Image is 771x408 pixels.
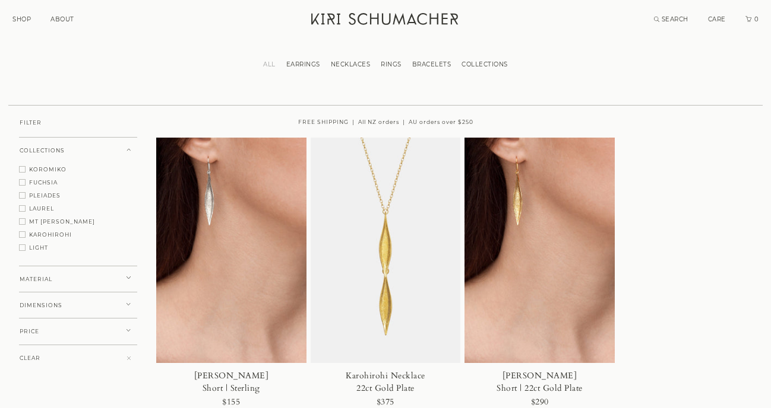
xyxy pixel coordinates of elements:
[258,60,281,68] a: ALL
[29,166,67,173] span: KOROMIKO
[492,369,588,394] div: [PERSON_NAME] Short | 22ct Gold Plate
[304,6,467,36] a: Kiri Schumacher Home
[375,60,407,68] a: RINGS
[281,60,326,68] a: EARRINGS
[29,244,48,251] span: LIGHT
[20,302,62,308] span: DIMENSIONS
[326,60,376,68] a: NECKLACES
[708,15,726,23] a: CARE
[19,318,137,345] button: PRICE
[662,15,688,23] span: SEARCH
[20,148,65,154] span: COLLECTIONS
[19,230,137,237] button: KAROHIROHI
[29,192,61,199] span: PLEIADES
[745,15,760,23] a: Cart
[19,191,137,198] button: PLEIADES
[20,355,40,361] span: CLEAR
[19,137,137,164] button: COLLECTIONS
[20,329,39,334] span: PRICE
[19,345,137,372] button: CLEAR
[50,15,74,23] a: ABOUT
[20,120,42,126] span: FILTER
[29,205,54,212] span: LAUREL
[29,218,95,225] span: MT [PERSON_NAME]
[19,243,137,250] button: LIGHT
[29,231,72,238] span: KAROHIROHI
[29,179,58,186] span: FUCHSIA
[753,15,759,23] span: 0
[184,369,280,394] div: [PERSON_NAME] Short | Sterling
[337,369,434,394] div: Karohirohi Necklace 22ct Gold Plate
[456,60,513,68] a: COLLECTIONS
[19,204,137,211] button: LAUREL
[19,217,137,224] button: MT [PERSON_NAME]
[19,165,137,172] button: KOROMIKO
[20,276,52,282] span: MATERIAL
[156,104,615,138] div: FREE SHIPPING | All NZ orders | AU orders over $250
[19,292,137,319] button: DIMENSIONS
[407,60,457,68] a: BRACELETS
[12,15,31,23] a: SHOP
[311,138,461,363] img: Karohirohi Necklace 22ct Gold Plate
[19,178,137,185] button: FUCHSIA
[19,266,137,293] button: MATERIAL
[654,15,688,23] a: Search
